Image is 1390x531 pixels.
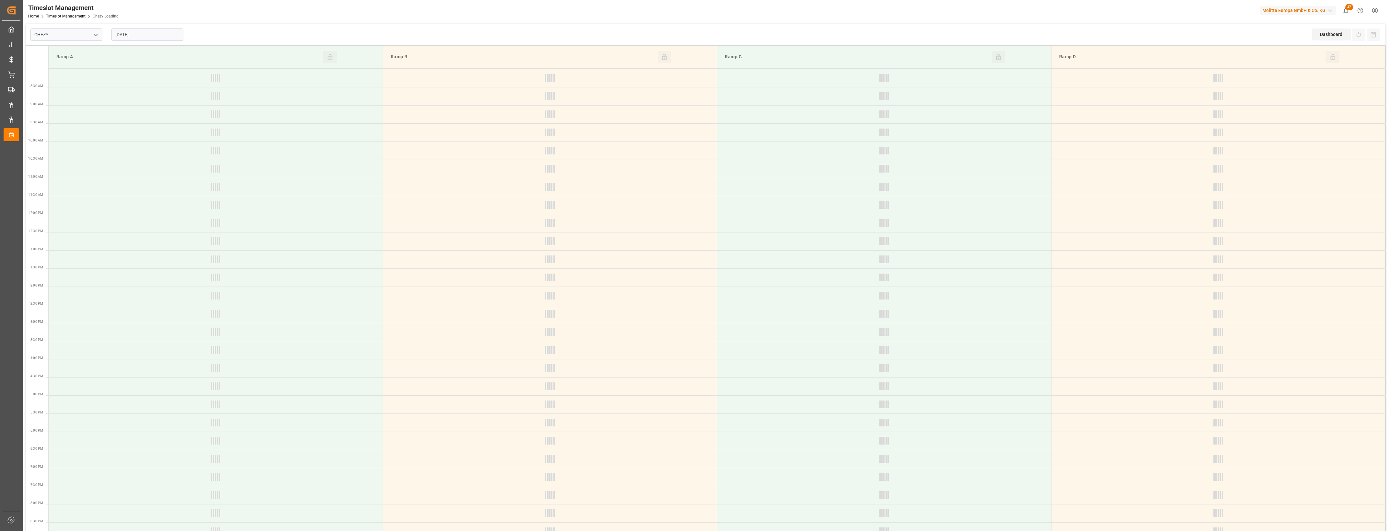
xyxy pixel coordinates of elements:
[46,14,86,18] a: Timeslot Management
[28,229,43,233] span: 12:30 PM
[30,483,43,487] span: 7:30 PM
[30,465,43,469] span: 7:00 PM
[1260,6,1336,15] div: Melitta Europa GmbH & Co. KG
[90,30,100,40] button: open menu
[28,175,43,178] span: 11:00 AM
[1345,4,1353,10] span: 37
[54,51,323,63] div: Ramp A
[28,193,43,197] span: 11:30 AM
[1057,51,1326,63] div: Ramp D
[28,3,119,13] div: Timeslot Management
[30,501,43,505] span: 8:00 PM
[30,265,43,269] span: 1:30 PM
[30,411,43,414] span: 5:30 PM
[30,102,43,106] span: 9:00 AM
[1338,3,1353,18] button: show 37 new notifications
[30,338,43,342] span: 3:30 PM
[30,429,43,432] span: 6:00 PM
[30,392,43,396] span: 5:00 PM
[1260,4,1338,17] button: Melitta Europa GmbH & Co. KG
[30,284,43,287] span: 2:00 PM
[28,211,43,215] span: 12:00 PM
[30,519,43,523] span: 8:30 PM
[30,302,43,305] span: 2:30 PM
[388,51,658,63] div: Ramp B
[30,120,43,124] span: 9:30 AM
[30,374,43,378] span: 4:30 PM
[30,247,43,251] span: 1:00 PM
[1353,3,1368,18] button: Help Center
[28,139,43,142] span: 10:00 AM
[30,28,102,41] input: Type to search/select
[28,14,39,18] a: Home
[722,51,992,63] div: Ramp C
[30,84,43,88] span: 8:30 AM
[30,447,43,450] span: 6:30 PM
[28,157,43,160] span: 10:30 AM
[30,356,43,360] span: 4:00 PM
[1312,28,1351,40] div: Dashboard
[111,28,183,41] input: DD-MM-YYYY
[30,320,43,323] span: 3:00 PM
